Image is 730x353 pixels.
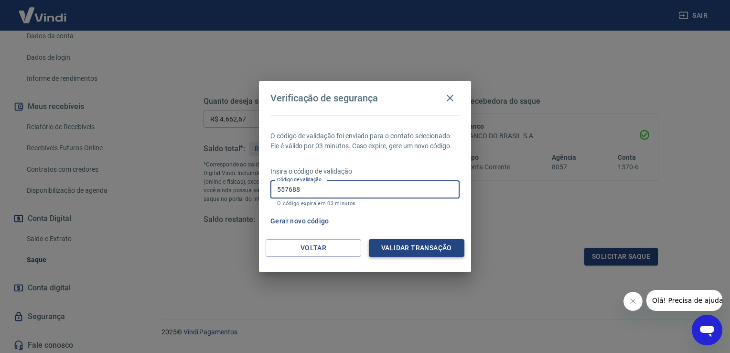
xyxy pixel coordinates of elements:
button: Gerar novo código [267,212,333,230]
button: Validar transação [369,239,464,257]
button: Voltar [266,239,361,257]
h4: Verificação de segurança [270,92,378,104]
p: O código expira em 03 minutos. [277,200,453,207]
iframe: Mensagem da empresa [646,290,722,311]
p: O código de validação foi enviado para o contato selecionado. Ele é válido por 03 minutos. Caso e... [270,131,460,151]
iframe: Fechar mensagem [623,292,643,311]
p: Insira o código de validação [270,166,460,176]
label: Código de validação [277,176,322,183]
span: Olá! Precisa de ajuda? [6,7,80,14]
iframe: Botão para abrir a janela de mensagens [692,315,722,345]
